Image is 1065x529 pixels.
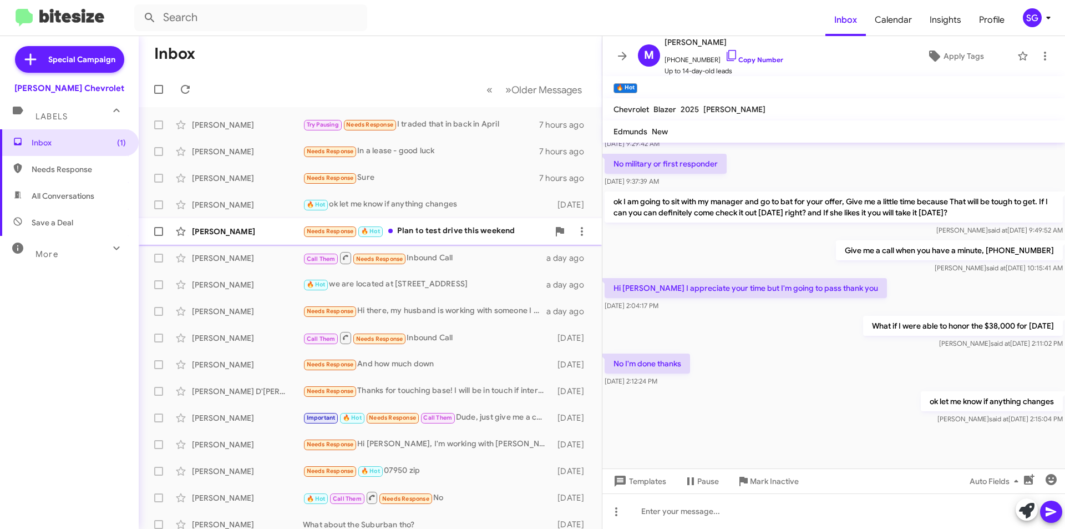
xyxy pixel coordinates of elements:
span: 🔥 Hot [361,467,380,475]
input: Search [134,4,367,31]
span: [DATE] 2:04:17 PM [605,301,658,310]
span: Needs Response [307,174,354,182]
button: Next [499,78,589,101]
span: « [486,83,493,97]
div: [PERSON_NAME] [192,226,303,237]
span: Older Messages [511,84,582,96]
div: No [303,491,552,505]
a: Special Campaign [15,46,124,73]
div: [PERSON_NAME] [192,146,303,157]
span: [DATE] 9:37:39 AM [605,177,659,185]
div: [DATE] [552,439,593,450]
button: Auto Fields [961,471,1032,491]
div: [PERSON_NAME] [192,173,303,184]
div: [PERSON_NAME] [192,306,303,317]
span: Needs Response [307,228,354,235]
div: [DATE] [552,199,593,210]
a: Inbox [825,4,866,36]
span: Needs Response [307,308,354,315]
span: Needs Response [307,148,354,155]
div: [PERSON_NAME] Chevrolet [14,83,124,94]
span: [PERSON_NAME] [665,36,783,49]
div: Sure [303,172,539,184]
div: Dude, just give me a call. I have 15mins b4 this conference call at 11:30am [303,411,552,424]
div: a day ago [546,253,593,264]
div: Plan to test drive this weekend [303,225,549,238]
span: Edmunds [613,127,647,137]
span: Needs Response [369,414,416,421]
button: Apply Tags [898,46,1012,66]
span: Needs Response [307,387,354,395]
span: Save a Deal [32,217,73,228]
span: Special Campaign [48,54,115,65]
button: Mark Inactive [728,471,808,491]
span: Call Them [423,414,452,421]
span: » [505,83,511,97]
div: [PERSON_NAME] [192,119,303,130]
h1: Inbox [154,45,195,63]
div: [PERSON_NAME] [192,199,303,210]
p: ok let me know if anything changes [921,391,1063,411]
button: Pause [675,471,728,491]
div: Inbound Call [303,251,546,265]
a: Calendar [866,4,921,36]
div: In a lease - good luck [303,145,539,158]
div: [DATE] [552,412,593,424]
span: Profile [970,4,1013,36]
span: Inbox [32,137,126,148]
span: [PERSON_NAME] [DATE] 10:15:41 AM [935,264,1063,272]
span: 🔥 Hot [307,281,326,288]
a: Insights [921,4,970,36]
span: All Conversations [32,190,94,201]
div: a day ago [546,279,593,290]
p: No I'm done thanks [605,354,690,374]
span: [PERSON_NAME] [703,104,765,114]
a: Copy Number [725,56,783,64]
span: Try Pausing [307,121,339,128]
span: 🔥 Hot [361,228,380,235]
button: Templates [602,471,675,491]
p: ok I am going to sit with my manager and go to bat for your offer, Give me a little time because ... [605,192,1063,223]
span: Labels [35,112,68,122]
span: said at [988,226,1007,234]
div: 7 hours ago [539,173,593,184]
div: [DATE] [552,492,593,503]
span: Needs Response [346,121,393,128]
button: SG [1013,8,1053,27]
span: Needs Response [356,335,403,342]
div: 7 hours ago [539,119,593,130]
span: 🔥 Hot [307,201,326,208]
span: Chevrolet [613,104,649,114]
div: Thanks for touching base! I will be in touch if interested. Thanks [303,385,552,397]
button: Previous [480,78,499,101]
div: [DATE] [552,359,593,370]
div: [PERSON_NAME] [192,279,303,290]
span: Call Them [307,335,336,342]
div: And how much down [303,358,552,371]
div: Inbound Call [303,331,552,345]
span: Templates [611,471,666,491]
p: What if I were able to honor the $38,000 for [DATE] [863,316,1063,336]
p: No military or first responder [605,154,727,174]
div: SG [1023,8,1042,27]
span: M [644,47,654,64]
span: Needs Response [307,467,354,475]
span: Needs Response [356,255,403,263]
div: [PERSON_NAME] [192,412,303,424]
span: Needs Response [32,164,126,175]
div: 7 hours ago [539,146,593,157]
span: Call Them [307,255,336,263]
span: said at [991,339,1010,347]
div: [PERSON_NAME] [192,253,303,264]
span: [DATE] 9:29:42 AM [605,139,660,148]
span: [PHONE_NUMBER] [665,49,783,66]
span: (1) [117,137,126,148]
div: [PERSON_NAME] [192,492,303,503]
span: Important [307,414,336,421]
div: [PERSON_NAME] [192,359,303,370]
p: Hi [PERSON_NAME] I appreciate your time but I'm going to pass thank you [605,278,887,298]
span: said at [989,415,1008,423]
